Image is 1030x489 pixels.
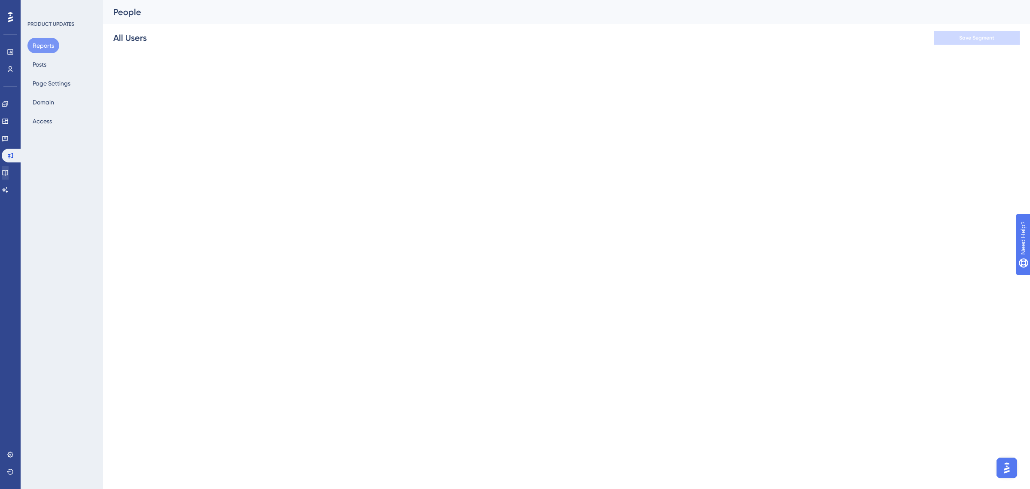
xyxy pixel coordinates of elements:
button: Access [27,113,57,129]
div: All Users [113,32,147,44]
span: Save Segment [959,34,994,41]
button: Page Settings [27,76,76,91]
button: Domain [27,95,59,110]
button: Reports [27,38,59,53]
iframe: UserGuiding AI Assistant Launcher [994,455,1020,481]
div: PRODUCT UPDATES [27,21,74,28]
button: Save Segment [934,31,1020,45]
span: Need Help? [20,2,54,12]
button: Posts [27,57,51,72]
div: People [113,6,998,18]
